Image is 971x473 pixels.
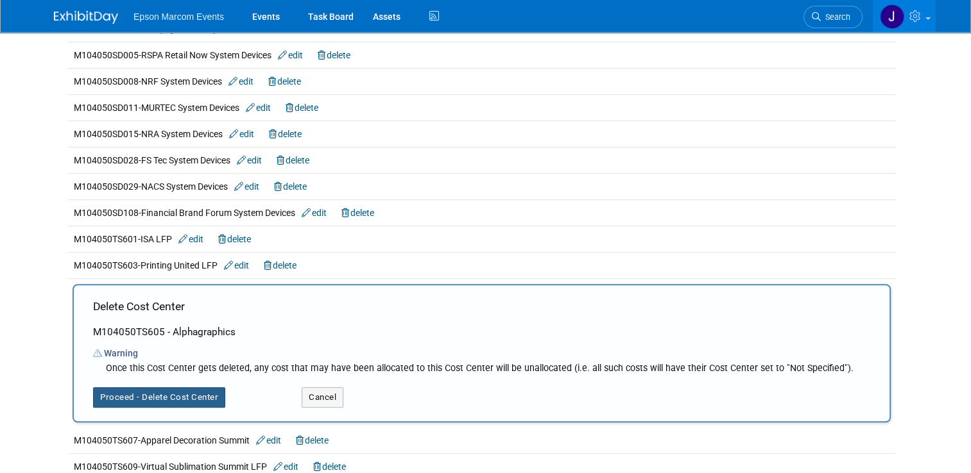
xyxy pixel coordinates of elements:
a: delete [296,435,329,445]
img: Jenny Gowers [880,4,904,29]
a: delete [341,208,374,218]
a: edit [246,103,271,113]
span: M104050SD028-FS Tec System Devices [74,155,309,165]
a: delete [313,461,346,472]
a: edit [307,24,332,34]
span: M104050TS601-ISA LFP [74,234,251,244]
button: Proceed - Delete Cost Center [93,387,225,408]
span: M104050SD011-MURTEC System Devices [74,103,318,113]
span: Search [821,12,850,22]
a: edit [302,208,327,218]
a: delete [268,76,301,87]
span: M104050TS607-Apparel Decoration Summit [74,435,329,445]
a: edit [228,76,253,87]
span: M104050TS609-Virtual Sublimation Summit LFP [74,461,346,472]
span: Warning [104,348,138,358]
a: edit [234,181,259,192]
a: delete [286,103,318,113]
span: M104050SC010-Tbd (expect a PAC) Commercial Scanner [74,24,380,34]
a: edit [178,234,203,244]
a: edit [224,260,249,270]
span: M104050SD029-NACS System Devices [74,181,307,192]
a: delete [274,181,307,192]
a: edit [237,155,262,165]
a: delete [269,129,302,139]
a: edit [278,50,303,60]
a: Search [803,6,863,28]
div: M104050TS605 - Alphagraphics [93,325,870,339]
a: edit [256,435,281,445]
div: Once this Cost Center gets deleted, any cost that may have been allocated to this Cost Center wil... [93,361,870,374]
a: edit [273,461,298,472]
a: delete [347,24,380,34]
a: delete [318,50,350,60]
a: edit [229,129,254,139]
span: M104050SD108-Financial Brand Forum System Devices [74,208,374,218]
span: M104050SD015-NRA System Devices [74,129,302,139]
a: delete [218,234,251,244]
button: Cancel [302,387,343,408]
div: Delete Cost Center [93,299,870,325]
img: ExhibitDay [54,11,118,24]
span: M104050SD008-NRF System Devices [74,76,301,87]
a: delete [277,155,309,165]
a: delete [264,260,296,270]
span: M104050SD005-RSPA Retail Now System Devices [74,50,350,60]
span: Epson Marcom Events [133,12,224,22]
span: M104050TS603-Printing United LFP [74,260,296,270]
